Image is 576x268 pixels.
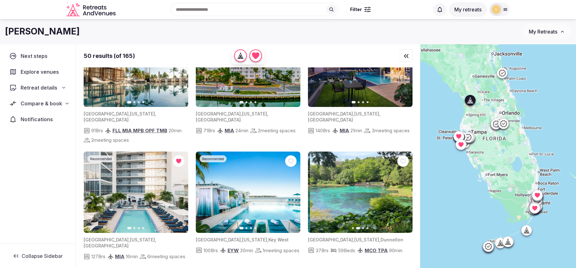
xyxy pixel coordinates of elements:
button: Go to slide 2 [133,101,135,103]
img: Featured image for venue [84,152,188,233]
button: Go to slide 1 [240,101,244,103]
button: Go to slide 1 [127,227,131,229]
span: MCO [365,247,376,253]
button: Go to slide 3 [362,101,364,103]
svg: Retreats and Venues company logo [66,3,117,17]
button: Filter [346,3,375,16]
span: Collapse Sidebar [22,253,63,259]
span: [GEOGRAPHIC_DATA] [196,237,241,242]
span: [US_STATE] [354,237,379,242]
span: [GEOGRAPHIC_DATA] [196,117,241,122]
span: [US_STATE] [242,237,267,242]
span: Key West [268,237,289,242]
span: , [155,237,156,242]
span: , [155,111,156,116]
div: , [365,247,388,254]
span: [GEOGRAPHIC_DATA] [84,243,129,248]
span: , [267,111,268,116]
span: , [129,111,130,116]
span: 59 Beds [338,247,355,254]
span: Next steps [21,52,50,60]
span: Recommended [90,157,112,161]
button: Go to slide 3 [250,227,252,229]
h1: [PERSON_NAME] [5,25,80,38]
div: Recommended [87,155,114,162]
span: 2 meeting spaces [258,127,296,134]
span: 6 meeting spaces [147,253,185,260]
button: Go to slide 1 [127,101,131,103]
span: , [379,237,381,242]
img: Featured image for venue [310,152,415,233]
span: , [241,237,242,242]
button: Go to slide 4 [142,227,144,229]
span: , [267,237,268,242]
span: Compare & book [21,100,62,107]
span: My Retreats [529,28,557,35]
span: [GEOGRAPHIC_DATA] [308,111,353,116]
span: , [379,111,381,116]
img: Featured image for venue [196,152,300,233]
span: MIA [115,253,125,259]
span: [GEOGRAPHIC_DATA] [196,111,241,116]
span: TPA [378,247,388,253]
span: EYW [227,247,239,253]
button: Go to slide 1 [352,227,354,229]
span: 91 Brs [91,127,103,134]
button: Go to slide 2 [358,101,360,103]
div: 50 results (of 165) [84,52,135,60]
a: Visit the homepage [66,3,117,17]
span: [GEOGRAPHIC_DATA] [84,117,129,122]
span: , [353,111,354,116]
span: [GEOGRAPHIC_DATA] [84,237,129,242]
button: Go to slide 3 [138,227,140,229]
button: Go to slide 2 [356,227,360,229]
a: Next steps [5,49,70,63]
span: FLL [112,128,121,134]
span: 2 meeting spaces [91,137,129,143]
button: Go to slide 1 [352,101,356,103]
button: Go to slide 1 [240,227,244,229]
span: 140 Brs [316,127,330,134]
span: 90 min [389,247,402,254]
a: Notifications [5,113,70,126]
span: 127 Brs [91,253,106,260]
button: Go to slide 4 [254,101,256,103]
span: 3 meeting spaces [372,127,410,134]
span: MIA [225,128,234,134]
button: Go to slide 3 [250,101,252,103]
span: Filter [350,6,362,13]
span: TMB [156,128,167,134]
span: 20 min [169,127,182,134]
span: [US_STATE] [242,111,267,116]
button: My retreats [449,2,487,17]
span: 71 Brs [203,127,215,134]
span: 21 min [350,127,362,134]
span: [GEOGRAPHIC_DATA] [308,117,353,122]
a: My retreats [449,6,487,13]
span: 16 min [126,253,138,260]
span: MIA [340,128,349,134]
span: 24 min [235,127,248,134]
div: Recommended [200,155,227,162]
span: [GEOGRAPHIC_DATA] [84,111,129,116]
div: , , , , [112,127,167,134]
span: 1 meeting spaces [263,247,299,254]
span: MPB [133,128,144,134]
button: Go to slide 3 [138,101,140,103]
span: 100 Brs [203,247,218,254]
span: , [129,237,130,242]
span: Recommended [202,157,224,161]
button: Go to slide 2 [246,227,247,229]
span: OPF [145,128,155,134]
span: [US_STATE] [130,237,155,242]
span: [GEOGRAPHIC_DATA] [308,237,353,242]
span: 20 min [240,247,253,254]
span: Retreat details [21,84,57,91]
span: , [241,111,242,116]
span: , [353,237,354,242]
button: Go to slide 3 [362,227,364,229]
a: Explore venues [5,65,70,78]
button: Go to slide 4 [367,227,368,229]
button: Go to slide 2 [133,227,135,229]
button: Go to slide 2 [246,101,247,103]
